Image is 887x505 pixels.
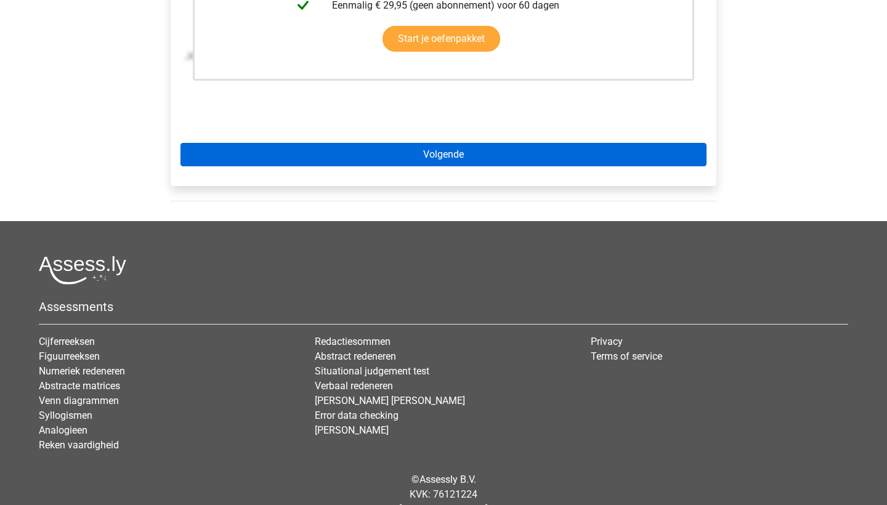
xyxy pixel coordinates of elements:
[315,424,389,436] a: [PERSON_NAME]
[39,380,120,392] a: Abstracte matrices
[180,143,707,166] a: Volgende
[39,336,95,347] a: Cijferreeksen
[315,365,429,377] a: Situational judgement test
[39,350,100,362] a: Figuurreeksen
[39,256,126,285] img: Assessly logo
[591,350,662,362] a: Terms of service
[39,439,119,451] a: Reken vaardigheid
[591,336,623,347] a: Privacy
[315,380,393,392] a: Verbaal redeneren
[315,395,465,406] a: [PERSON_NAME] [PERSON_NAME]
[39,424,87,436] a: Analogieen
[39,410,92,421] a: Syllogismen
[39,299,848,314] h5: Assessments
[315,350,396,362] a: Abstract redeneren
[315,410,399,421] a: Error data checking
[39,395,119,406] a: Venn diagrammen
[315,336,391,347] a: Redactiesommen
[383,26,500,52] a: Start je oefenpakket
[185,49,702,63] p: Je kunt zien dat er 15 afgetrokken moet worden om tot het goede antwoord te komen. Het antwoord i...
[39,365,125,377] a: Numeriek redeneren
[419,474,476,485] a: Assessly B.V.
